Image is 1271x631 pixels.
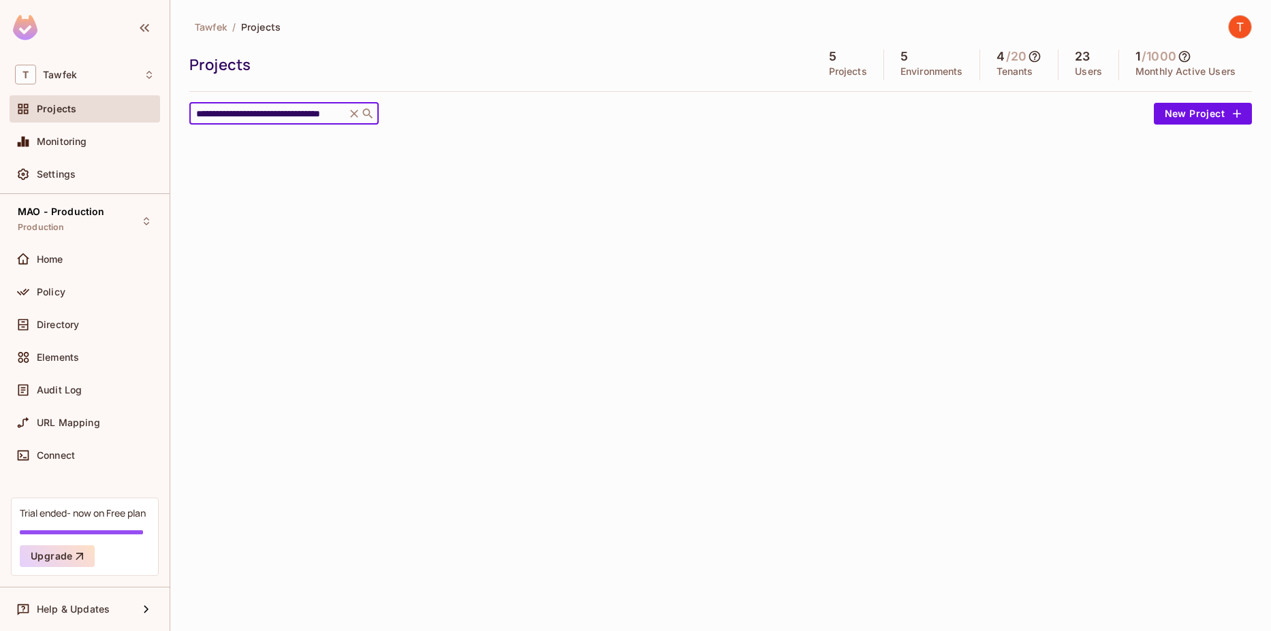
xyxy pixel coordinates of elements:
[37,352,79,363] span: Elements
[241,20,281,33] span: Projects
[195,20,227,33] span: Tawfek
[900,50,908,63] h5: 5
[1135,66,1236,77] p: Monthly Active Users
[18,206,104,217] span: MAO - Production
[37,169,76,180] span: Settings
[37,417,100,428] span: URL Mapping
[232,20,236,33] li: /
[37,136,87,147] span: Monitoring
[37,450,75,461] span: Connect
[1229,16,1251,38] img: Tawfek Daghistani
[37,385,82,395] span: Audit Log
[20,545,95,567] button: Upgrade
[997,66,1033,77] p: Tenants
[1135,50,1140,63] h5: 1
[1006,50,1026,63] h5: / 20
[997,50,1005,63] h5: 4
[189,54,806,75] div: Projects
[37,319,79,330] span: Directory
[15,65,36,84] span: T
[900,66,963,77] p: Environments
[37,254,63,265] span: Home
[13,15,37,40] img: SReyMgAAAABJRU5ErkJggg==
[829,66,867,77] p: Projects
[1142,50,1176,63] h5: / 1000
[43,69,77,80] span: Workspace: Tawfek
[18,222,65,233] span: Production
[1075,50,1090,63] h5: 23
[20,506,146,519] div: Trial ended- now on Free plan
[37,287,65,297] span: Policy
[1154,103,1252,125] button: New Project
[829,50,836,63] h5: 5
[37,604,110,615] span: Help & Updates
[37,103,76,114] span: Projects
[1075,66,1102,77] p: Users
